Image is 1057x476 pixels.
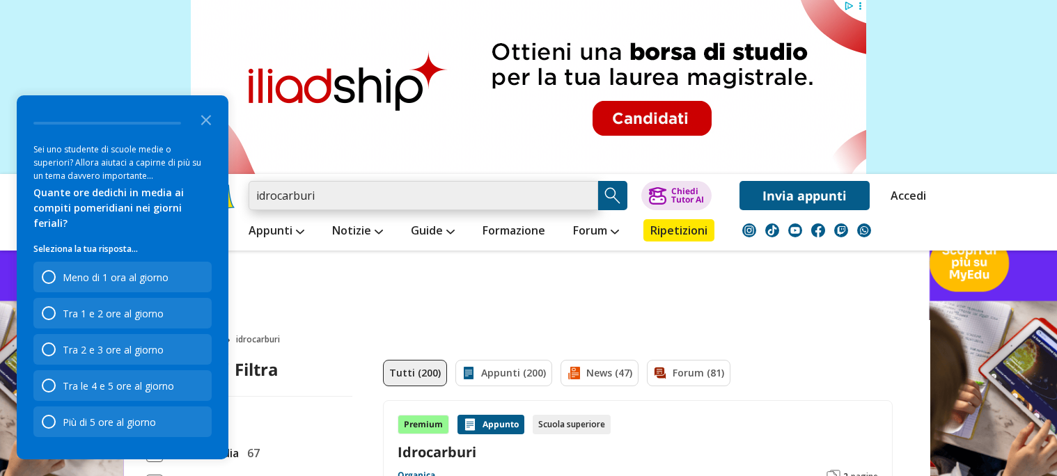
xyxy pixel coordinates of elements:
a: Ripetizioni [643,219,714,241]
div: Tra 2 e 3 ore al giorno [63,343,164,356]
div: Scuola superiore [533,415,611,434]
a: News (47) [561,360,639,386]
span: idrocarburi [236,328,285,351]
img: youtube [788,223,802,237]
img: instagram [742,223,756,237]
a: Invia appunti [739,181,870,210]
img: tiktok [765,223,779,237]
img: Forum filtro contenuto [653,366,667,380]
img: facebook [811,223,825,237]
div: Meno di 1 ora al giorno [33,262,212,292]
a: Forum [570,219,623,244]
div: Tra le 4 e 5 ore al giorno [33,370,212,401]
img: Cerca appunti, riassunti o versioni [602,185,623,206]
div: Quante ore dedichi in media ai compiti pomeridiani nei giorni feriali? [33,185,212,231]
div: Meno di 1 ora al giorno [63,271,169,284]
a: Notizie [329,219,386,244]
img: WhatsApp [857,223,871,237]
div: Premium [398,415,449,434]
p: Seleziona la tua risposta... [33,242,212,256]
a: Formazione [479,219,549,244]
div: Più di 5 ore al giorno [33,406,212,437]
div: Chiedi Tutor AI [671,187,704,204]
img: News filtro contenuto [567,366,581,380]
a: Guide [407,219,458,244]
div: Filtra [215,360,279,379]
img: Appunti contenuto [463,418,477,431]
a: Forum (81) [647,360,730,386]
div: Tra 1 e 2 ore al giorno [33,298,212,328]
div: Appunto [457,415,524,434]
div: Sei uno studente di scuole medie o superiori? Allora aiutaci a capirne di più su un tema davvero ... [33,143,212,182]
a: Idrocarburi [398,443,878,461]
div: Tra le 4 e 5 ore al giorno [63,379,174,392]
input: Cerca appunti, riassunti o versioni [249,181,598,210]
button: ChiediTutor AI [641,181,712,210]
div: Più di 5 ore al giorno [63,415,156,429]
a: Appunti (200) [455,360,552,386]
div: Tra 2 e 3 ore al giorno [33,334,212,365]
div: Tra 1 e 2 ore al giorno [63,307,164,320]
span: 67 [242,444,260,462]
img: twitch [834,223,848,237]
button: Close the survey [192,105,220,133]
img: Appunti filtro contenuto [462,366,476,380]
a: Tutti (200) [383,360,447,386]
div: Survey [17,95,228,459]
a: Appunti [245,219,308,244]
button: Search Button [598,181,627,210]
a: Accedi [891,181,920,210]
